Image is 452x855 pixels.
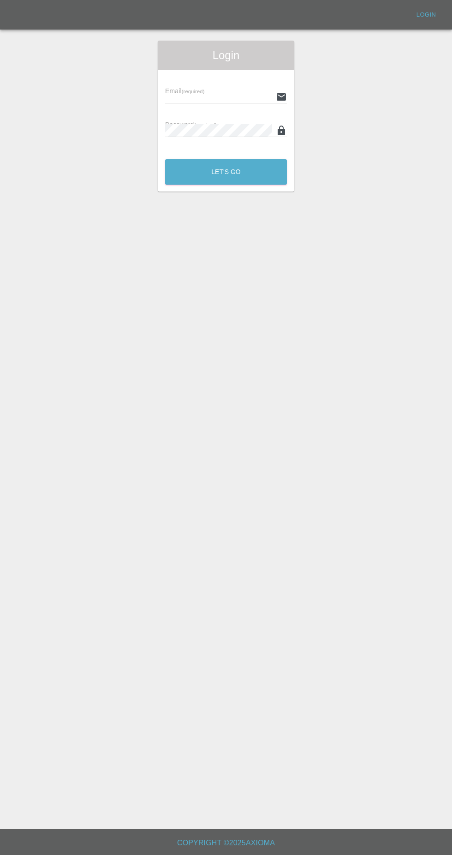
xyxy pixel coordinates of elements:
span: Password [165,121,217,128]
small: (required) [194,122,217,128]
span: Email [165,87,204,95]
button: Let's Go [165,159,287,185]
h6: Copyright © 2025 Axioma [7,837,445,849]
small: (required) [182,89,205,94]
span: Login [165,48,287,63]
a: Login [411,8,441,22]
